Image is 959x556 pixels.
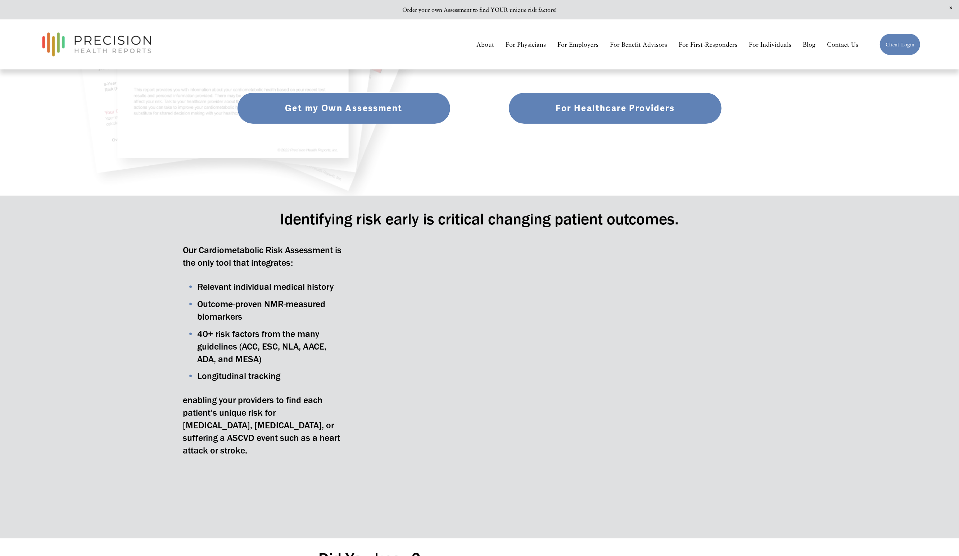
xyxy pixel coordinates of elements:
a: About [477,38,494,51]
a: Contact Us [827,38,858,51]
span: 40+ risk factors from the many guidelines (ACC, ESC, NLA, AACE, ADA, and MESA) [197,328,329,364]
a: For Individuals [749,38,791,51]
a: For Healthcare Providers [508,92,722,124]
span: Outcome-proven NMR-measured biomarkers [197,298,327,322]
a: Blog [803,38,815,51]
span: Longitudinal tracking [197,370,280,381]
a: Client Login [879,33,920,55]
a: For First-Responders [679,38,737,51]
a: Get my Own Assessment [237,92,451,124]
span: Relevant individual medical history [197,281,334,292]
span: Identifying risk early is critical changing patient outcomes. [280,209,679,228]
a: For Physicians [506,38,546,51]
iframe: Chat Widget [923,521,959,556]
span: Our Cardiometabolic Risk Assessment is the only tool that integrates: [183,245,344,268]
img: Precision Health Reports [39,29,155,60]
a: For Benefit Advisors [610,38,667,51]
a: For Employers [557,38,598,51]
iframe: Precision Health Reports Overview [373,244,803,487]
span: enabling your providers to find each patient’s unique risk for [MEDICAL_DATA], [MEDICAL_DATA], or... [183,395,342,456]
